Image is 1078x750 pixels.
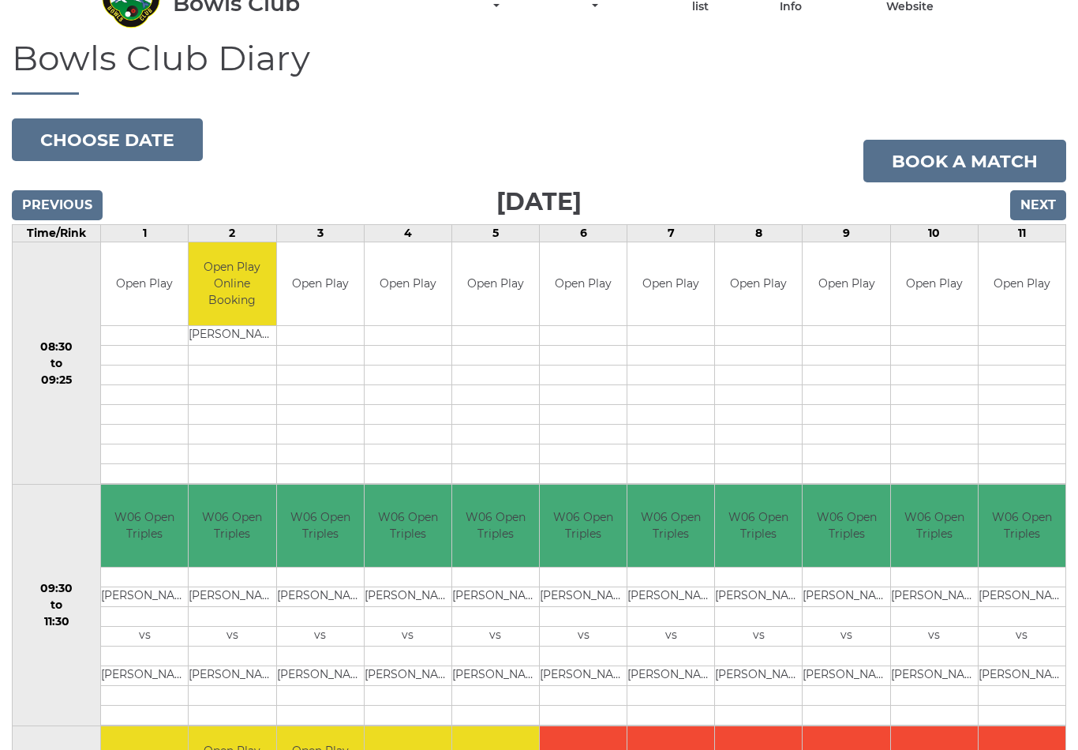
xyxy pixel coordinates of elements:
td: vs [189,627,275,647]
a: Book a match [863,140,1066,182]
td: W06 Open Triples [979,485,1065,568]
td: Open Play Online Booking [189,242,275,325]
button: Choose date [12,118,203,161]
td: vs [627,627,714,647]
td: Open Play [540,242,627,325]
td: W06 Open Triples [803,485,889,568]
td: Open Play [627,242,714,325]
td: [PERSON_NAME] [891,666,978,686]
td: [PERSON_NAME] [540,666,627,686]
td: 8 [715,225,803,242]
td: Open Play [891,242,978,325]
td: [PERSON_NAME] [627,666,714,686]
td: 09:30 to 11:30 [13,484,101,726]
td: [PERSON_NAME] [189,587,275,607]
td: 7 [627,225,715,242]
td: [PERSON_NAME] [101,666,188,686]
td: [PERSON_NAME] [452,666,539,686]
td: W06 Open Triples [891,485,978,568]
h1: Bowls Club Diary [12,39,1066,95]
td: W06 Open Triples [189,485,275,568]
td: 9 [803,225,890,242]
td: [PERSON_NAME] [189,325,275,345]
td: [PERSON_NAME] [891,587,978,607]
td: Open Play [277,242,364,325]
td: [PERSON_NAME] [979,666,1065,686]
td: Open Play [452,242,539,325]
td: [PERSON_NAME] [540,587,627,607]
td: [PERSON_NAME] [189,666,275,686]
td: [PERSON_NAME] [101,587,188,607]
td: vs [540,627,627,647]
td: [PERSON_NAME] [979,587,1065,607]
input: Previous [12,190,103,220]
td: 6 [540,225,627,242]
td: [PERSON_NAME] [277,587,364,607]
td: W06 Open Triples [452,485,539,568]
td: W06 Open Triples [101,485,188,568]
td: 5 [451,225,539,242]
td: 1 [101,225,189,242]
td: vs [891,627,978,647]
td: Time/Rink [13,225,101,242]
td: W06 Open Triples [540,485,627,568]
td: [PERSON_NAME] [277,666,364,686]
td: [PERSON_NAME] [803,587,889,607]
td: [PERSON_NAME] [715,587,802,607]
td: 2 [189,225,276,242]
td: 4 [364,225,451,242]
td: W06 Open Triples [627,485,714,568]
td: W06 Open Triples [715,485,802,568]
td: [PERSON_NAME] [452,587,539,607]
td: vs [277,627,364,647]
td: vs [715,627,802,647]
td: vs [452,627,539,647]
td: [PERSON_NAME] [365,666,451,686]
td: [PERSON_NAME] [715,666,802,686]
td: 10 [890,225,978,242]
td: [PERSON_NAME] [627,587,714,607]
input: Next [1010,190,1066,220]
td: 08:30 to 09:25 [13,242,101,485]
td: 3 [276,225,364,242]
td: vs [101,627,188,647]
td: W06 Open Triples [277,485,364,568]
td: Open Play [979,242,1065,325]
td: Open Play [101,242,188,325]
td: vs [365,627,451,647]
td: [PERSON_NAME] [365,587,451,607]
td: W06 Open Triples [365,485,451,568]
td: 11 [978,225,1065,242]
td: vs [803,627,889,647]
td: [PERSON_NAME] [803,666,889,686]
td: Open Play [715,242,802,325]
td: Open Play [365,242,451,325]
td: vs [979,627,1065,647]
td: Open Play [803,242,889,325]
